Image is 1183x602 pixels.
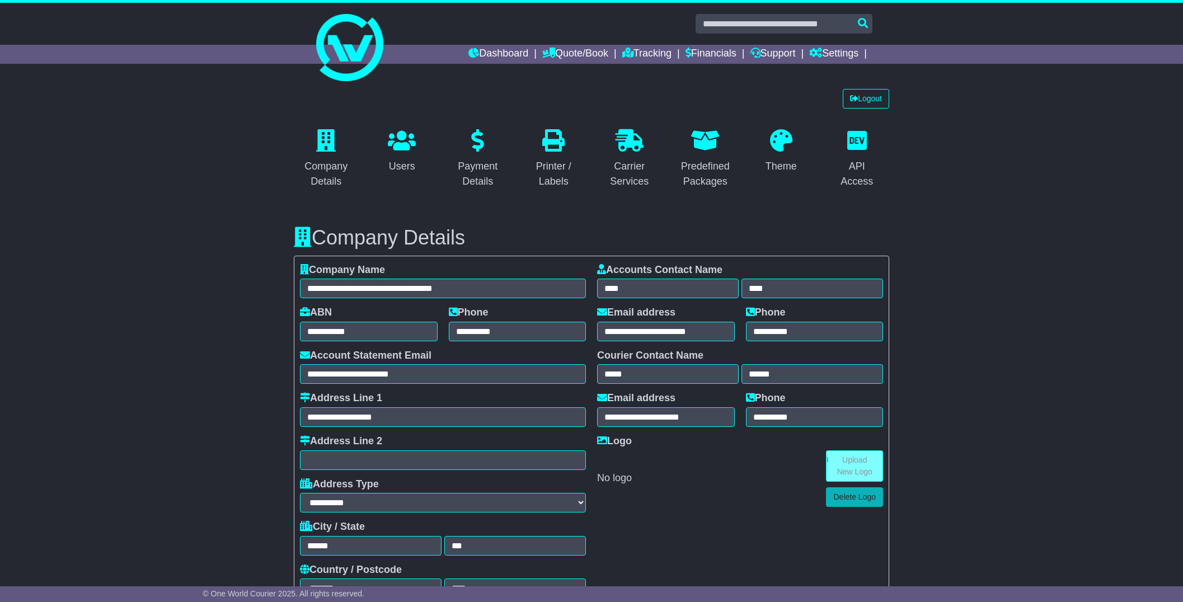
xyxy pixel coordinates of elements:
a: Carrier Services [597,125,662,193]
a: Logout [843,89,889,109]
span: No logo [597,472,632,483]
label: Accounts Contact Name [597,264,722,276]
label: Phone [746,392,786,405]
div: Predefined Packages [680,159,731,189]
a: Support [750,45,796,64]
label: Country / Postcode [300,564,402,576]
div: Payment Details [453,159,503,189]
a: Predefined Packages [673,125,738,193]
a: Financials [686,45,736,64]
div: Users [388,159,416,174]
label: Address Line 2 [300,435,382,448]
a: Upload New Logo [826,450,883,482]
a: Tracking [622,45,672,64]
label: Company Name [300,264,385,276]
label: ABN [300,307,332,319]
label: Address Type [300,478,379,491]
div: Theme [766,159,797,174]
a: Printer / Labels [522,125,586,193]
a: Company Details [294,125,359,193]
a: API Access [825,125,890,193]
a: Dashboard [468,45,528,64]
label: City / State [300,521,365,533]
a: Theme [758,125,804,178]
label: Courier Contact Name [597,350,703,362]
span: © One World Courier 2025. All rights reserved. [203,589,364,598]
a: Payment Details [445,125,510,193]
div: Company Details [301,159,351,189]
label: Logo [597,435,632,448]
label: Email address [597,307,675,319]
label: Email address [597,392,675,405]
label: Account Statement Email [300,350,431,362]
label: Address Line 1 [300,392,382,405]
div: API Access [832,159,882,189]
label: Phone [449,307,489,319]
label: Phone [746,307,786,319]
div: Carrier Services [604,159,655,189]
h3: Company Details [294,227,889,249]
a: Users [381,125,423,178]
a: Settings [809,45,858,64]
div: Printer / Labels [529,159,579,189]
a: Quote/Book [542,45,608,64]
